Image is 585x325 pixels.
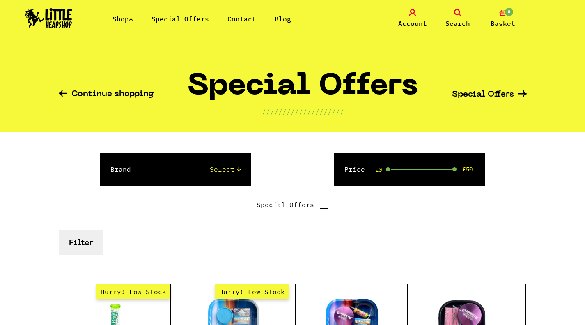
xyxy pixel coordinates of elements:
span: 0 [504,7,514,17]
a: Continue shopping [59,90,154,99]
span: Hurry! Low Stock [96,284,170,299]
span: Hurry! Low Stock [215,284,289,299]
span: £50 [463,166,473,173]
span: Search [445,18,470,28]
img: Little Head Shop Logo [25,8,72,28]
h1: Special Offers [188,73,418,107]
label: Price [344,164,365,174]
a: Shop [112,15,133,23]
a: Contact [227,15,256,23]
a: Search [437,9,478,28]
span: £0 [375,166,382,173]
p: //////////////////// [262,107,344,117]
label: Brand [110,164,131,174]
button: Filter [59,230,103,255]
span: Basket [491,18,515,28]
a: Blog [275,15,291,23]
span: Account [398,18,427,28]
a: Special Offers [452,90,527,99]
label: Special Offers [257,200,328,210]
a: Special Offers [151,15,209,23]
a: 0 Basket [482,9,523,28]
